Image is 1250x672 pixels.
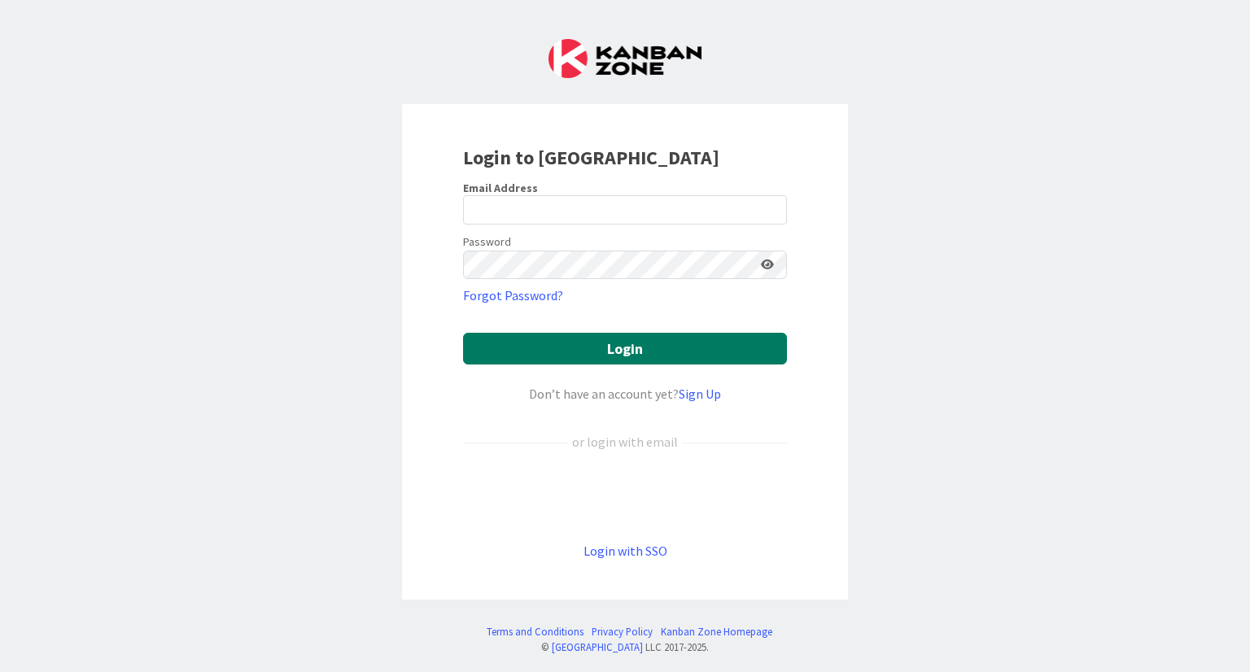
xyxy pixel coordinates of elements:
[463,333,787,364] button: Login
[455,478,795,514] iframe: Sign in with Google Button
[583,543,667,559] a: Login with SSO
[463,233,511,251] label: Password
[479,639,772,655] div: © LLC 2017- 2025 .
[568,432,682,452] div: or login with email
[552,640,643,653] a: [GEOGRAPHIC_DATA]
[463,145,719,170] b: Login to [GEOGRAPHIC_DATA]
[463,181,538,195] label: Email Address
[487,624,583,639] a: Terms and Conditions
[549,39,701,78] img: Kanban Zone
[463,286,563,305] a: Forgot Password?
[661,624,772,639] a: Kanban Zone Homepage
[592,624,653,639] a: Privacy Policy
[679,386,721,402] a: Sign Up
[463,384,787,404] div: Don’t have an account yet?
